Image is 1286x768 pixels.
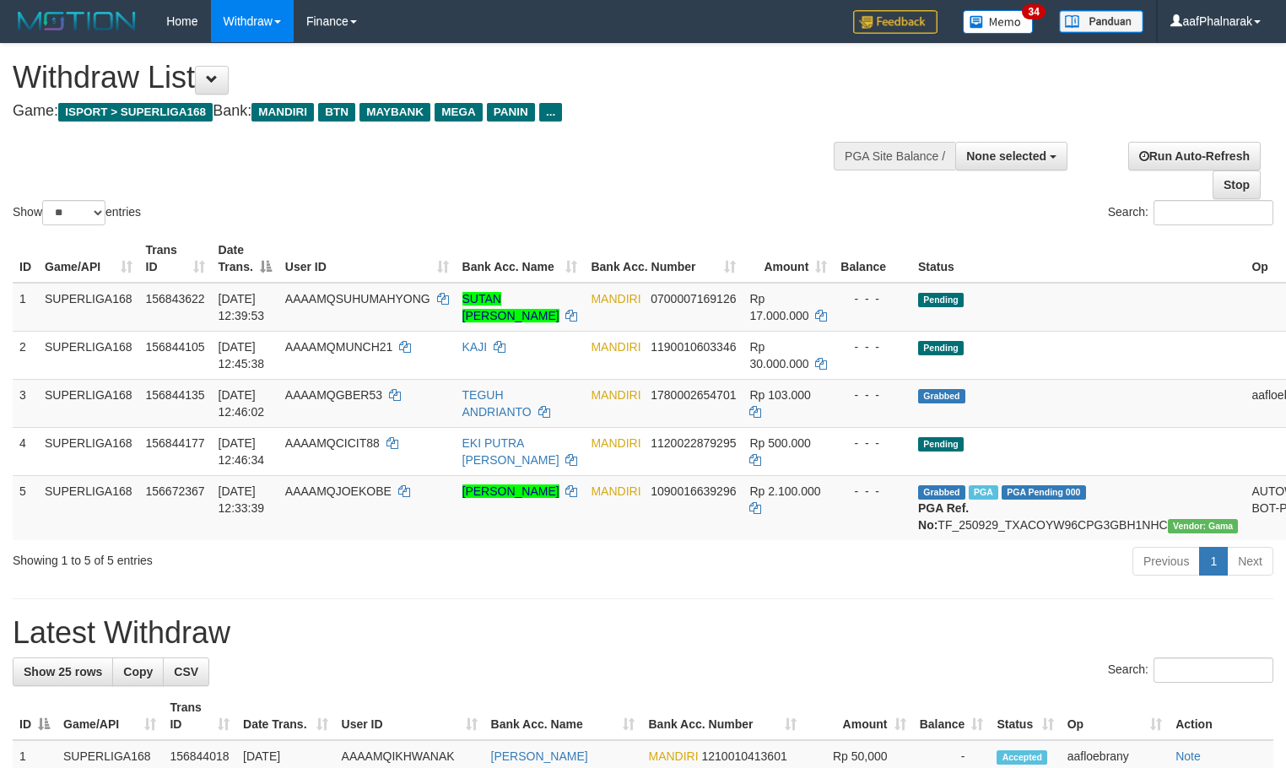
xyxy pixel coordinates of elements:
[591,436,640,450] span: MANDIRI
[13,8,141,34] img: MOTION_logo.png
[318,103,355,122] span: BTN
[918,341,964,355] span: Pending
[749,436,810,450] span: Rp 500.000
[913,692,991,740] th: Balance: activate to sort column ascending
[435,103,483,122] span: MEGA
[219,436,265,467] span: [DATE] 12:46:34
[163,657,209,686] a: CSV
[285,340,393,354] span: AAAAMQMUNCH21
[278,235,456,283] th: User ID: activate to sort column ascending
[990,692,1060,740] th: Status: activate to sort column ascending
[1002,485,1086,500] span: PGA Pending
[651,436,736,450] span: Copy 1120022879295 to clipboard
[840,290,905,307] div: - - -
[918,501,969,532] b: PGA Ref. No:
[163,692,236,740] th: Trans ID: activate to sort column ascending
[1175,749,1201,763] a: Note
[918,389,965,403] span: Grabbed
[749,484,820,498] span: Rp 2.100.000
[1213,170,1261,199] a: Stop
[38,283,139,332] td: SUPERLIGA168
[749,292,808,322] span: Rp 17.000.000
[462,388,532,419] a: TEGUH ANDRIANTO
[13,657,113,686] a: Show 25 rows
[219,292,265,322] span: [DATE] 12:39:53
[803,692,912,740] th: Amount: activate to sort column ascending
[651,292,736,306] span: Copy 0700007169126 to clipboard
[743,235,834,283] th: Amount: activate to sort column ascending
[651,484,736,498] span: Copy 1090016639296 to clipboard
[591,388,640,402] span: MANDIRI
[969,485,998,500] span: Marked by aafsengchandara
[966,149,1046,163] span: None selected
[651,340,736,354] span: Copy 1190010603346 to clipboard
[584,235,743,283] th: Bank Acc. Number: activate to sort column ascending
[997,750,1047,765] span: Accepted
[840,435,905,452] div: - - -
[38,235,139,283] th: Game/API: activate to sort column ascending
[539,103,562,122] span: ...
[651,388,736,402] span: Copy 1780002654701 to clipboard
[13,616,1273,650] h1: Latest Withdraw
[146,484,205,498] span: 156672367
[1154,657,1273,683] input: Search:
[212,235,278,283] th: Date Trans.: activate to sort column descending
[484,692,642,740] th: Bank Acc. Name: activate to sort column ascending
[285,388,382,402] span: AAAAMQGBER53
[38,379,139,427] td: SUPERLIGA168
[1154,200,1273,225] input: Search:
[840,338,905,355] div: - - -
[487,103,535,122] span: PANIN
[146,340,205,354] span: 156844105
[236,692,335,740] th: Date Trans.: activate to sort column ascending
[38,427,139,475] td: SUPERLIGA168
[1169,692,1273,740] th: Action
[853,10,937,34] img: Feedback.jpg
[1168,519,1239,533] span: Vendor URL: https://trx31.1velocity.biz
[1108,657,1273,683] label: Search:
[139,235,212,283] th: Trans ID: activate to sort column ascending
[591,292,640,306] span: MANDIRI
[13,235,38,283] th: ID
[13,103,840,120] h4: Game: Bank:
[219,484,265,515] span: [DATE] 12:33:39
[1108,200,1273,225] label: Search:
[749,340,808,370] span: Rp 30.000.000
[13,379,38,427] td: 3
[42,200,105,225] select: Showentries
[219,340,265,370] span: [DATE] 12:45:38
[749,388,810,402] span: Rp 103.000
[591,484,640,498] span: MANDIRI
[1022,4,1045,19] span: 34
[13,283,38,332] td: 1
[955,142,1067,170] button: None selected
[702,749,787,763] span: Copy 1210010413601 to clipboard
[641,692,803,740] th: Bank Acc. Number: activate to sort column ascending
[648,749,698,763] span: MANDIRI
[918,485,965,500] span: Grabbed
[918,293,964,307] span: Pending
[112,657,164,686] a: Copy
[1227,547,1273,576] a: Next
[359,103,430,122] span: MAYBANK
[13,61,840,95] h1: Withdraw List
[13,692,57,740] th: ID: activate to sort column descending
[38,475,139,540] td: SUPERLIGA168
[834,235,911,283] th: Balance
[840,387,905,403] div: - - -
[462,436,559,467] a: EKI PUTRA [PERSON_NAME]
[146,436,205,450] span: 156844177
[1199,547,1228,576] a: 1
[57,692,163,740] th: Game/API: activate to sort column ascending
[911,235,1245,283] th: Status
[38,331,139,379] td: SUPERLIGA168
[335,692,484,740] th: User ID: activate to sort column ascending
[591,340,640,354] span: MANDIRI
[911,475,1245,540] td: TF_250929_TXACOYW96CPG3GBH1NHC
[918,437,964,452] span: Pending
[219,388,265,419] span: [DATE] 12:46:02
[13,475,38,540] td: 5
[1128,142,1261,170] a: Run Auto-Refresh
[963,10,1034,34] img: Button%20Memo.svg
[285,292,430,306] span: AAAAMQSUHUMAHYONG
